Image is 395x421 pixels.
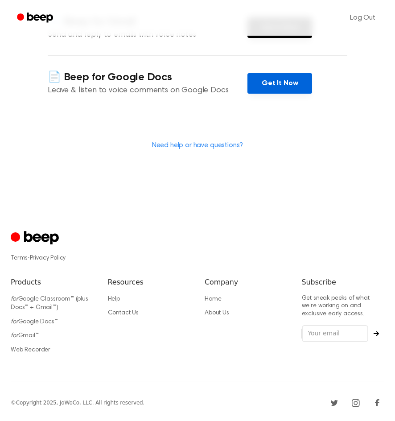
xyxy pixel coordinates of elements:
[11,277,94,288] h6: Products
[302,277,385,288] h6: Subscribe
[48,70,247,85] h4: 📄 Beep for Google Docs
[11,296,88,311] a: forGoogle Classroom™ (plus Docs™ + Gmail™)
[302,295,385,318] p: Get sneak peeks of what we’re working on and exclusive early access.
[11,333,18,339] i: for
[152,142,243,149] a: Need help or have questions?
[205,277,288,288] h6: Company
[11,296,18,302] i: for
[205,310,229,316] a: About Us
[247,73,312,94] a: Get It Now
[108,296,120,302] a: Help
[341,7,384,29] a: Log Out
[11,333,39,339] a: forGmail™
[205,296,221,302] a: Home
[349,396,363,410] a: Instagram
[11,347,50,353] a: Web Recorder
[108,310,139,316] a: Contact Us
[368,331,384,336] button: Subscribe
[302,325,369,342] input: Your email
[11,319,58,325] a: forGoogle Docs™
[327,396,342,410] a: Twitter
[11,9,61,27] a: Beep
[11,254,384,263] div: ·
[11,319,18,325] i: for
[108,277,191,288] h6: Resources
[11,230,61,247] a: Cruip
[30,255,66,261] a: Privacy Policy
[370,396,384,410] a: Facebook
[11,255,28,261] a: Terms
[48,85,247,97] p: Leave & listen to voice comments on Google Docs
[11,399,144,407] div: © Copyright 2025, JoWoCo, LLC. All rights reserved.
